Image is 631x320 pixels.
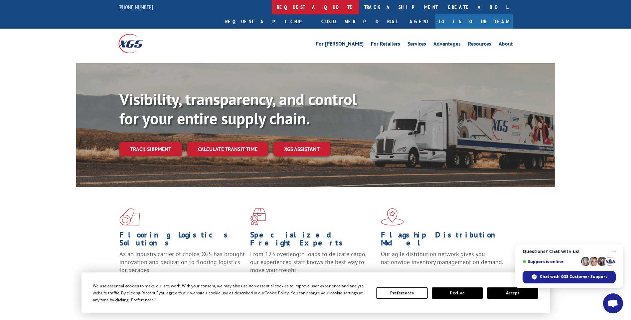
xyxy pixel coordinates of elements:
span: Preferences [131,297,154,303]
a: Learn More > [381,272,464,280]
a: Request a pickup [220,14,316,29]
a: Track shipment [119,142,182,156]
a: For [PERSON_NAME] [316,41,364,49]
div: Cookie Consent Prompt [81,272,550,313]
button: Decline [432,287,483,299]
h1: Flooring Logistics Solutions [119,231,245,250]
span: Support is online [523,259,578,264]
h1: Flagship Distribution Model [381,231,507,250]
a: Calculate transit time [187,142,268,156]
p: From 123 overlength loads to delicate cargo, our experienced staff knows the best way to move you... [250,250,376,280]
img: xgs-icon-total-supply-chain-intelligence-red [119,208,140,226]
a: Join Our Team [435,14,513,29]
a: [PHONE_NUMBER] [118,4,153,10]
a: Resources [468,41,491,49]
div: We use essential cookies to make our site work. With your consent, we may also use non-essential ... [93,282,368,303]
span: Chat with XGS Customer Support [540,274,607,280]
span: As an industry carrier of choice, XGS has brought innovation and dedication to flooring logistics... [119,250,245,274]
h1: Specialized Freight Experts [250,231,376,250]
a: Customer Portal [316,14,403,29]
span: Our agile distribution network gives you nationwide inventory management on demand. [381,250,503,266]
img: xgs-icon-flagship-distribution-model-red [381,208,404,226]
span: Questions? Chat with us! [523,249,616,254]
a: Open chat [603,293,623,313]
span: Cookie Policy [264,290,289,296]
button: Preferences [376,287,427,299]
a: About [499,41,513,49]
a: Agent [403,14,435,29]
button: Accept [487,287,538,299]
a: Services [407,41,426,49]
a: XGS ASSISTANT [273,142,330,156]
span: Chat with XGS Customer Support [523,271,616,283]
a: Advantages [433,41,461,49]
a: For Retailers [371,41,400,49]
b: Visibility, transparency, and control for your entire supply chain. [119,89,357,129]
img: xgs-icon-focused-on-flooring-red [250,208,266,226]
